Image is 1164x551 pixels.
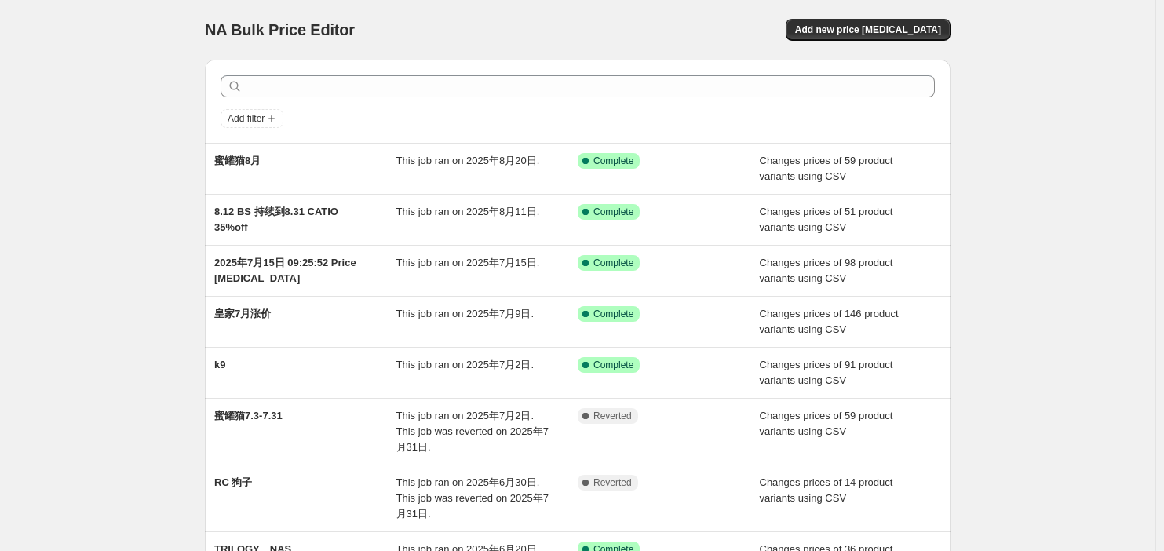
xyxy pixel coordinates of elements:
[593,206,633,218] span: Complete
[214,308,271,319] span: 皇家7月涨价
[760,359,893,386] span: Changes prices of 91 product variants using CSV
[593,155,633,167] span: Complete
[396,155,540,166] span: This job ran on 2025年8月20日.
[593,359,633,371] span: Complete
[214,476,252,488] span: RC 狗子
[760,410,893,437] span: Changes prices of 59 product variants using CSV
[760,206,893,233] span: Changes prices of 51 product variants using CSV
[214,206,338,233] span: 8.12 BS 持续到8.31 CATIO 35%off
[214,359,225,370] span: k9
[396,206,540,217] span: This job ran on 2025年8月11日.
[396,359,535,370] span: This job ran on 2025年7月2日.
[221,109,283,128] button: Add filter
[214,257,356,284] span: 2025年7月15日 09:25:52 Price [MEDICAL_DATA]
[786,19,951,41] button: Add new price [MEDICAL_DATA]
[228,112,265,125] span: Add filter
[396,410,549,453] span: This job ran on 2025年7月2日. This job was reverted on 2025年7月31日.
[214,410,283,421] span: 蜜罐猫7.3-7.31
[593,410,632,422] span: Reverted
[593,476,632,489] span: Reverted
[593,308,633,320] span: Complete
[760,308,899,335] span: Changes prices of 146 product variants using CSV
[205,21,355,38] span: NA Bulk Price Editor
[396,476,549,520] span: This job ran on 2025年6月30日. This job was reverted on 2025年7月31日.
[760,257,893,284] span: Changes prices of 98 product variants using CSV
[795,24,941,36] span: Add new price [MEDICAL_DATA]
[593,257,633,269] span: Complete
[214,155,261,166] span: 蜜罐猫8月
[396,257,540,268] span: This job ran on 2025年7月15日.
[760,476,893,504] span: Changes prices of 14 product variants using CSV
[760,155,893,182] span: Changes prices of 59 product variants using CSV
[396,308,535,319] span: This job ran on 2025年7月9日.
